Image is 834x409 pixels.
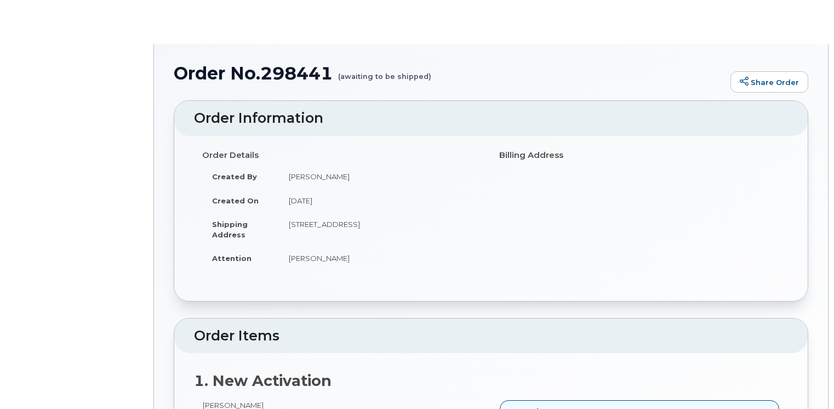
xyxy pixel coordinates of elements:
[279,246,483,270] td: [PERSON_NAME]
[212,220,248,239] strong: Shipping Address
[194,328,788,344] h2: Order Items
[212,196,259,205] strong: Created On
[279,189,483,213] td: [DATE]
[279,212,483,246] td: [STREET_ADDRESS]
[279,164,483,189] td: [PERSON_NAME]
[338,64,431,81] small: (awaiting to be shipped)
[202,151,483,160] h4: Order Details
[730,71,808,93] a: Share Order
[174,64,725,83] h1: Order No.298441
[212,254,252,263] strong: Attention
[212,172,257,181] strong: Created By
[194,372,332,390] strong: 1. New Activation
[499,151,780,160] h4: Billing Address
[194,111,788,126] h2: Order Information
